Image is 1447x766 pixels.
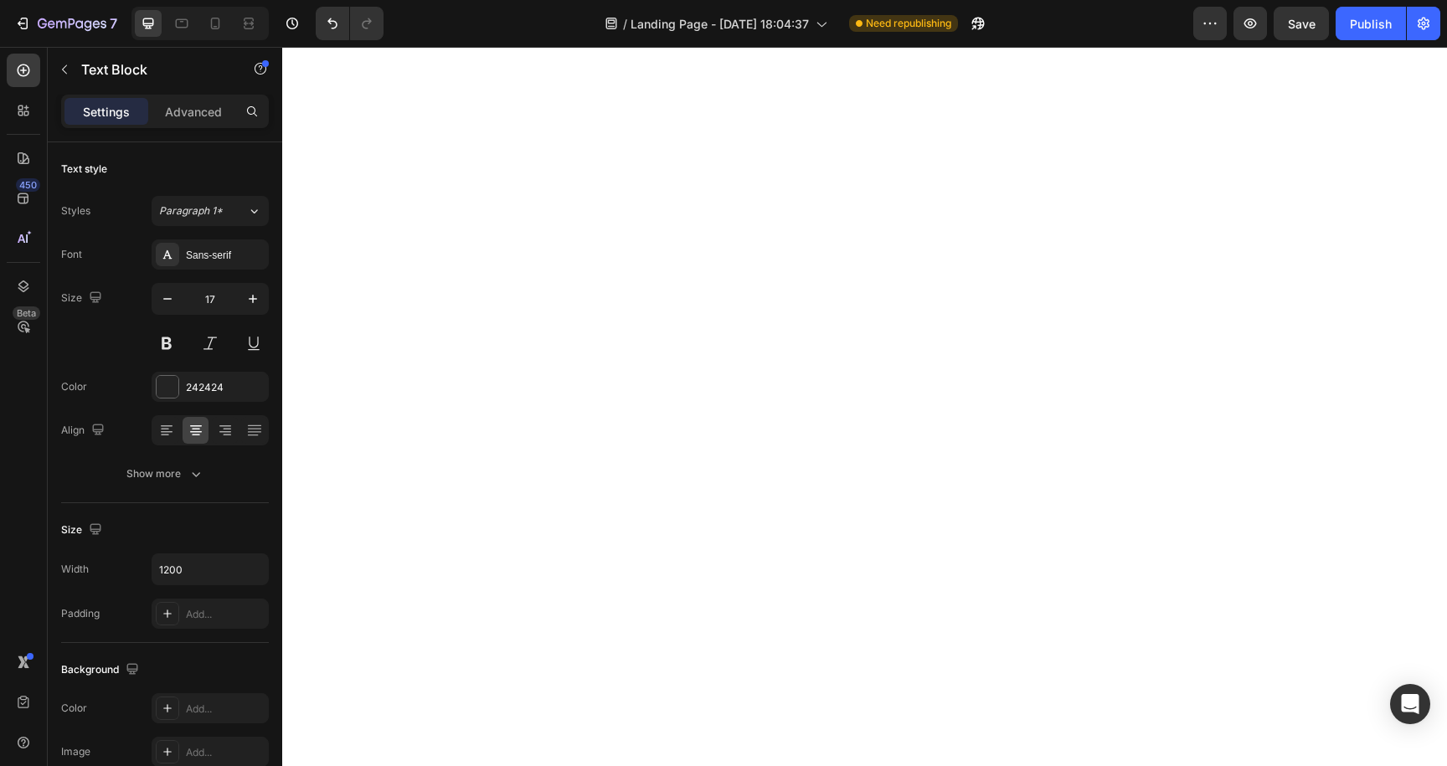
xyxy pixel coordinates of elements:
[165,103,222,121] p: Advanced
[623,15,627,33] span: /
[186,248,265,263] div: Sans-serif
[316,7,384,40] div: Undo/Redo
[186,702,265,717] div: Add...
[152,554,268,584] input: Auto
[61,744,90,759] div: Image
[61,287,106,310] div: Size
[152,196,269,226] button: Paragraph 1*
[61,162,107,177] div: Text style
[1350,15,1392,33] div: Publish
[16,178,40,192] div: 450
[61,606,100,621] div: Padding
[61,419,108,442] div: Align
[1390,684,1430,724] div: Open Intercom Messenger
[61,379,87,394] div: Color
[13,306,40,320] div: Beta
[61,203,90,218] div: Styles
[61,659,142,681] div: Background
[110,13,117,33] p: 7
[186,745,265,760] div: Add...
[1288,17,1316,31] span: Save
[61,519,106,542] div: Size
[83,103,130,121] p: Settings
[7,7,125,40] button: 7
[81,59,224,80] p: Text Block
[186,380,265,395] div: 242424
[1274,7,1329,40] button: Save
[186,607,265,622] div: Add...
[61,562,89,577] div: Width
[866,16,951,31] span: Need republishing
[159,203,223,218] span: Paragraph 1*
[61,459,269,489] button: Show more
[1336,7,1406,40] button: Publish
[126,465,204,482] div: Show more
[61,701,87,716] div: Color
[61,247,82,262] div: Font
[631,15,809,33] span: Landing Page - [DATE] 18:04:37
[282,47,1447,766] iframe: Design area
